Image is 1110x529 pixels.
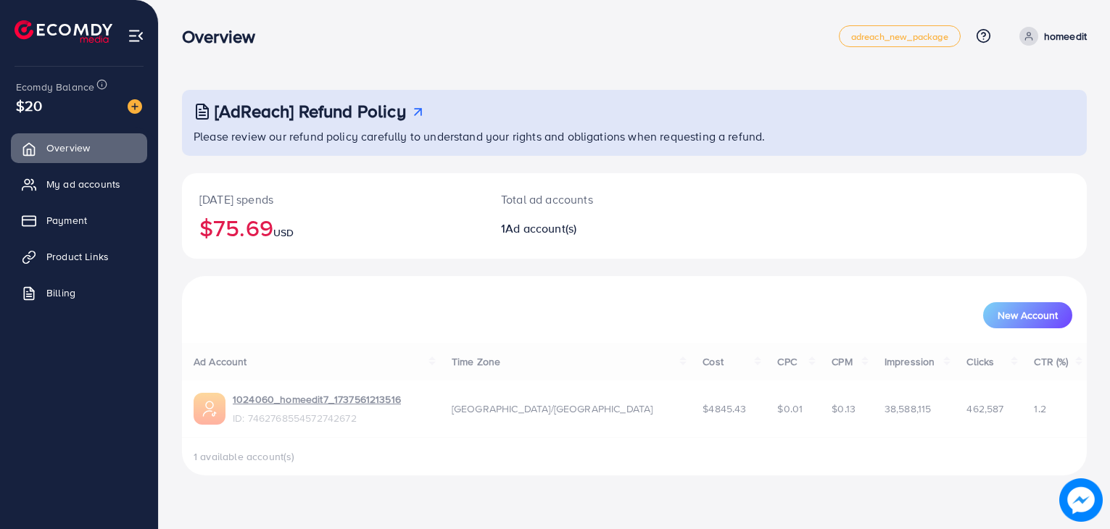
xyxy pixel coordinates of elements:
[194,128,1078,145] p: Please review our refund policy carefully to understand your rights and obligations when requesti...
[501,222,692,236] h2: 1
[199,191,466,208] p: [DATE] spends
[128,28,144,44] img: menu
[46,177,120,191] span: My ad accounts
[46,286,75,300] span: Billing
[273,225,294,240] span: USD
[501,191,692,208] p: Total ad accounts
[46,213,87,228] span: Payment
[11,206,147,235] a: Payment
[16,95,42,116] span: $20
[839,25,961,47] a: adreach_new_package
[505,220,576,236] span: Ad account(s)
[199,214,466,241] h2: $75.69
[46,249,109,264] span: Product Links
[1014,27,1087,46] a: homeedit
[215,101,406,122] h3: [AdReach] Refund Policy
[998,310,1058,320] span: New Account
[15,20,112,43] img: logo
[11,278,147,307] a: Billing
[46,141,90,155] span: Overview
[1044,28,1087,45] p: homeedit
[1059,478,1103,522] img: image
[851,32,948,41] span: adreach_new_package
[182,26,267,47] h3: Overview
[983,302,1072,328] button: New Account
[11,170,147,199] a: My ad accounts
[128,99,142,114] img: image
[16,80,94,94] span: Ecomdy Balance
[11,133,147,162] a: Overview
[11,242,147,271] a: Product Links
